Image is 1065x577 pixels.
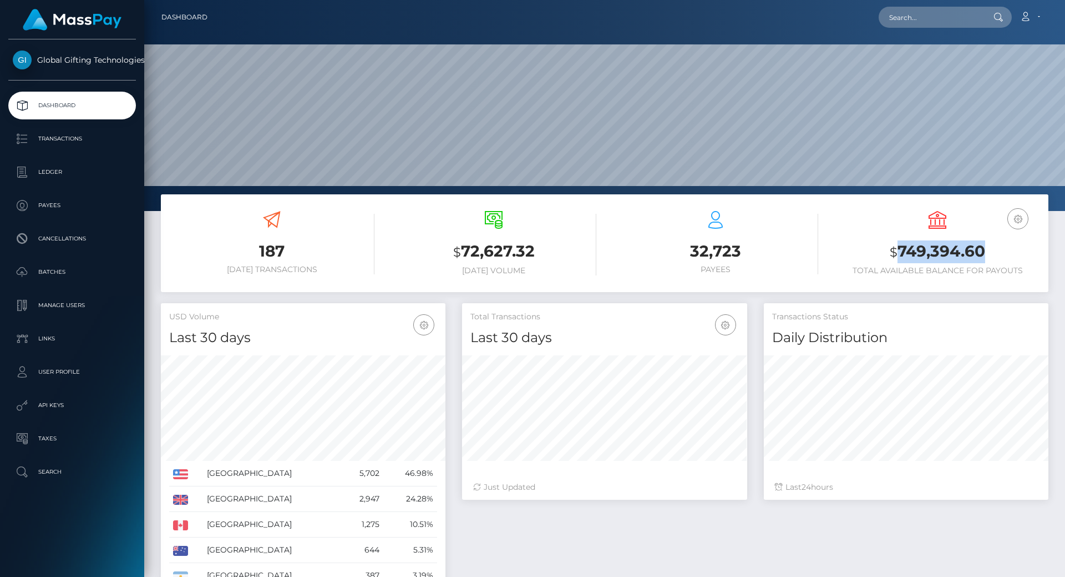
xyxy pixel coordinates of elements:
[13,230,131,247] p: Cancellations
[161,6,207,29] a: Dashboard
[203,538,342,563] td: [GEOGRAPHIC_DATA]
[383,512,437,538] td: 10.51%
[203,486,342,512] td: [GEOGRAPHIC_DATA]
[8,458,136,486] a: Search
[173,520,188,530] img: CA.png
[169,312,437,323] h5: USD Volume
[391,266,596,275] h6: [DATE] Volume
[453,244,461,260] small: $
[383,486,437,512] td: 24.28%
[13,197,131,214] p: Payees
[13,330,131,347] p: Links
[169,328,437,348] h4: Last 30 days
[8,358,136,386] a: User Profile
[203,512,342,538] td: [GEOGRAPHIC_DATA]
[13,464,131,480] p: Search
[13,297,131,314] p: Manage Users
[835,266,1040,275] h6: Total Available Balance for Payouts
[13,131,131,147] p: Transactions
[13,264,131,280] p: Batches
[13,397,131,414] p: API Keys
[391,240,596,263] h3: 72,627.32
[8,125,136,153] a: Transactions
[8,392,136,419] a: API Keys
[613,265,818,274] h6: Payees
[13,97,131,114] p: Dashboard
[383,461,437,486] td: 46.98%
[8,92,136,119] a: Dashboard
[879,7,983,28] input: Search...
[772,312,1040,323] h5: Transactions Status
[8,225,136,253] a: Cancellations
[772,328,1040,348] h4: Daily Distribution
[8,258,136,286] a: Batches
[173,495,188,505] img: GB.png
[8,325,136,353] a: Links
[342,486,383,512] td: 2,947
[470,328,738,348] h4: Last 30 days
[8,192,136,219] a: Payees
[8,158,136,186] a: Ledger
[775,481,1037,493] div: Last hours
[13,430,131,447] p: Taxes
[383,538,437,563] td: 5.31%
[342,512,383,538] td: 1,275
[835,240,1040,263] h3: 749,394.60
[890,244,897,260] small: $
[13,364,131,380] p: User Profile
[169,265,374,274] h6: [DATE] Transactions
[203,461,342,486] td: [GEOGRAPHIC_DATA]
[8,55,136,65] span: Global Gifting Technologies Inc
[342,461,383,486] td: 5,702
[802,482,811,492] span: 24
[470,312,738,323] h5: Total Transactions
[8,292,136,319] a: Manage Users
[8,425,136,453] a: Taxes
[13,51,32,69] img: Global Gifting Technologies Inc
[13,164,131,180] p: Ledger
[473,481,736,493] div: Just Updated
[169,240,374,262] h3: 187
[613,240,818,262] h3: 32,723
[342,538,383,563] td: 644
[23,9,121,31] img: MassPay Logo
[173,546,188,556] img: AU.png
[173,469,188,479] img: US.png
